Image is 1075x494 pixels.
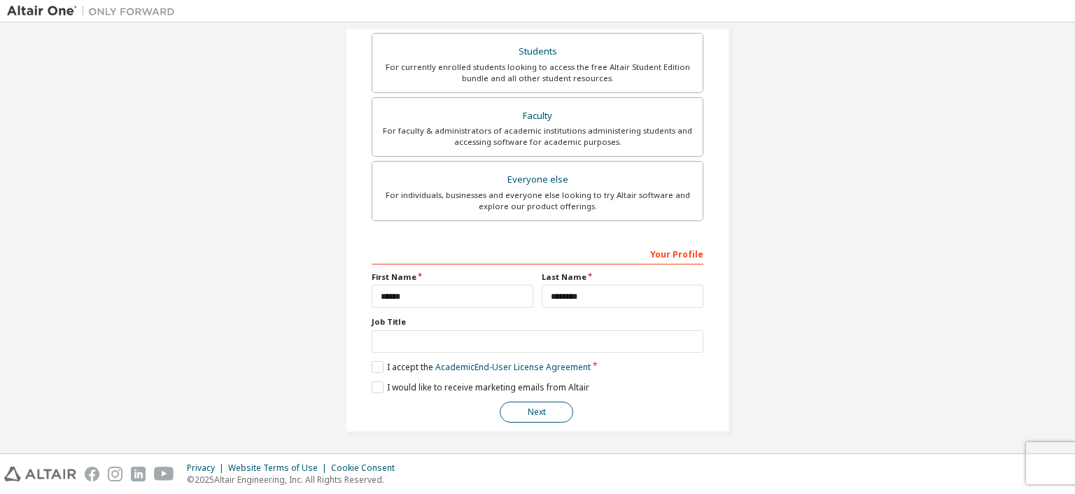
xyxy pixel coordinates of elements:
[381,42,694,62] div: Students
[542,271,703,283] label: Last Name
[381,106,694,126] div: Faculty
[108,467,122,481] img: instagram.svg
[331,463,403,474] div: Cookie Consent
[7,4,182,18] img: Altair One
[372,271,533,283] label: First Name
[187,463,228,474] div: Privacy
[228,463,331,474] div: Website Terms of Use
[435,361,591,373] a: Academic End-User License Agreement
[372,381,589,393] label: I would like to receive marketing emails from Altair
[500,402,573,423] button: Next
[372,361,591,373] label: I accept the
[381,125,694,148] div: For faculty & administrators of academic institutions administering students and accessing softwa...
[381,190,694,212] div: For individuals, businesses and everyone else looking to try Altair software and explore our prod...
[4,467,76,481] img: altair_logo.svg
[372,316,703,327] label: Job Title
[187,474,403,486] p: © 2025 Altair Engineering, Inc. All Rights Reserved.
[85,467,99,481] img: facebook.svg
[381,62,694,84] div: For currently enrolled students looking to access the free Altair Student Edition bundle and all ...
[131,467,146,481] img: linkedin.svg
[381,170,694,190] div: Everyone else
[372,242,703,264] div: Your Profile
[154,467,174,481] img: youtube.svg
